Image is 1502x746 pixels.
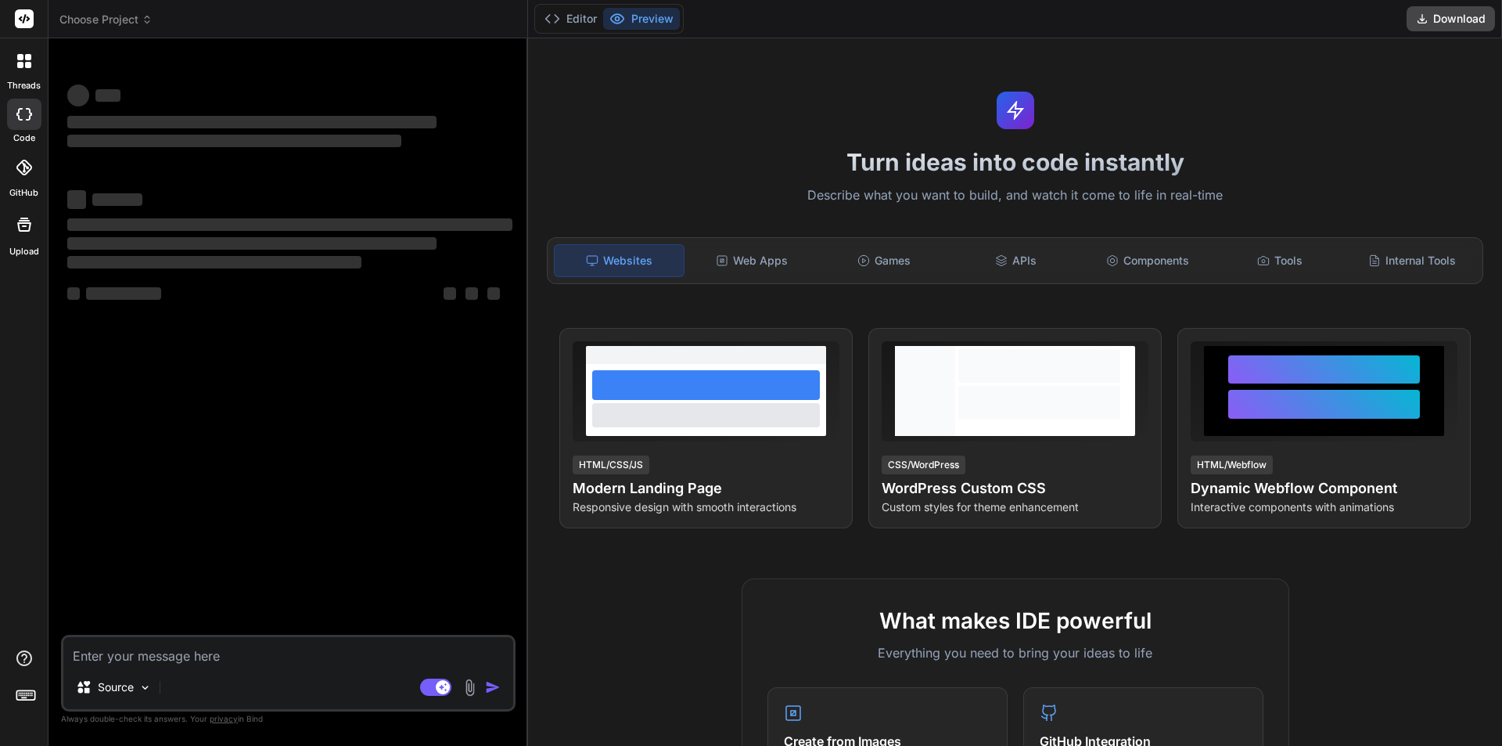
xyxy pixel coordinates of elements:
span: ‌ [444,287,456,300]
button: Editor [538,8,603,30]
p: Source [98,679,134,695]
p: Always double-check its answers. Your in Bind [61,712,516,726]
h4: Modern Landing Page [573,478,839,499]
div: CSS/WordPress [882,456,965,474]
p: Everything you need to bring your ideas to life [767,643,1263,662]
div: Games [820,244,949,277]
span: ‌ [465,287,478,300]
p: Describe what you want to build, and watch it come to life in real-time [537,186,1493,206]
div: APIs [951,244,1080,277]
h2: What makes IDE powerful [767,604,1263,637]
div: HTML/CSS/JS [573,456,649,474]
button: Preview [603,8,680,30]
span: ‌ [67,237,437,250]
h1: Turn ideas into code instantly [537,148,1493,176]
span: ‌ [67,256,361,268]
div: Tools [1216,244,1345,277]
span: ‌ [487,287,500,300]
p: Responsive design with smooth interactions [573,499,839,515]
img: Pick Models [138,681,152,694]
div: Web Apps [688,244,817,277]
label: GitHub [9,186,38,200]
p: Interactive components with animations [1191,499,1457,515]
label: threads [7,79,41,92]
span: ‌ [95,89,120,102]
h4: WordPress Custom CSS [882,478,1148,499]
span: ‌ [67,218,512,231]
div: Components [1083,244,1213,277]
div: HTML/Webflow [1191,456,1273,474]
span: ‌ [86,287,161,300]
span: ‌ [67,287,80,300]
span: ‌ [67,190,86,209]
span: ‌ [92,193,142,206]
p: Custom styles for theme enhancement [882,499,1148,515]
img: icon [485,679,501,695]
div: Websites [554,244,685,277]
span: privacy [210,714,238,723]
label: Upload [9,245,39,258]
span: ‌ [67,135,401,147]
button: Download [1407,6,1495,31]
span: ‌ [67,116,437,128]
span: ‌ [67,85,89,106]
span: Choose Project [59,12,153,27]
div: Internal Tools [1347,244,1476,277]
img: attachment [461,679,479,697]
label: code [13,132,35,145]
h4: Dynamic Webflow Component [1191,478,1457,499]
